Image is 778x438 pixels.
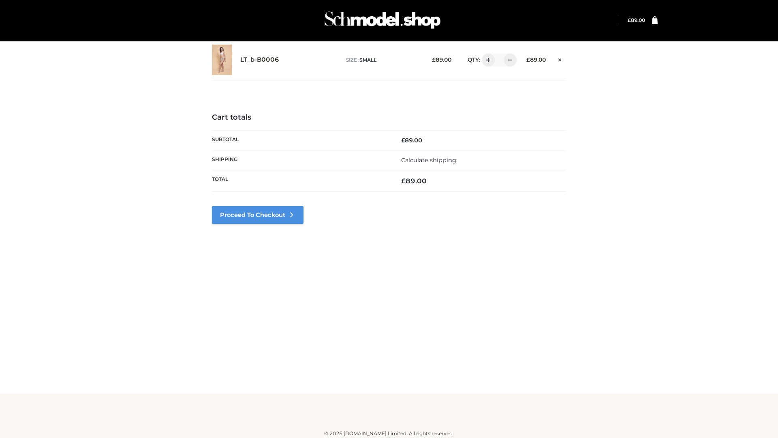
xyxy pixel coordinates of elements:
h4: Cart totals [212,113,566,122]
th: Total [212,170,389,192]
bdi: 89.00 [401,137,422,144]
bdi: 89.00 [526,56,546,63]
a: £89.00 [628,17,645,23]
a: Calculate shipping [401,157,456,164]
th: Subtotal [212,130,389,150]
span: SMALL [359,57,376,63]
bdi: 89.00 [628,17,645,23]
div: © 2025 [DOMAIN_NAME] Limited. All rights reserved. [120,429,658,438]
th: Shipping [212,150,389,170]
bdi: 89.00 [401,177,427,185]
bdi: 89.00 [432,56,451,63]
div: QTY: [460,54,514,67]
span: £ [526,56,530,63]
img: Schmodel Admin 964 [322,4,443,36]
a: Remove this item [554,54,566,64]
p: size : [346,56,419,64]
a: LT_b-B0006 [240,56,279,64]
span: £ [432,56,436,63]
span: £ [401,177,406,185]
span: £ [401,137,405,144]
a: Proceed to Checkout [212,206,304,224]
span: £ [628,17,631,23]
